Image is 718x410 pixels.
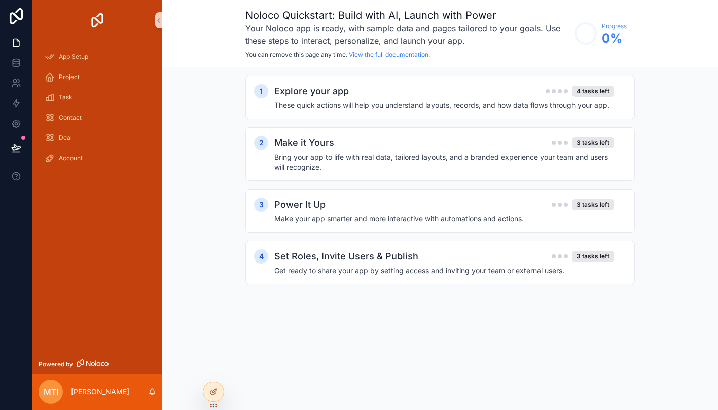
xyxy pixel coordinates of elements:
[59,114,82,122] span: Contact
[39,149,156,167] a: Account
[89,12,105,28] img: App logo
[59,73,80,81] span: Project
[39,108,156,127] a: Contact
[59,154,83,162] span: Account
[32,355,162,374] a: Powered by
[59,53,88,61] span: App Setup
[39,68,156,86] a: Project
[39,48,156,66] a: App Setup
[602,30,627,47] span: 0 %
[349,51,430,58] a: View the full documentation.
[39,129,156,147] a: Deal
[32,41,162,180] div: scrollable content
[59,93,73,101] span: Task
[71,387,129,397] p: [PERSON_NAME]
[59,134,72,142] span: Deal
[245,51,347,58] span: You can remove this page any time.
[39,88,156,106] a: Task
[245,8,569,22] h1: Noloco Quickstart: Build with AI, Launch with Power
[39,360,73,368] span: Powered by
[44,386,58,398] span: MTI
[245,22,569,47] h3: Your Noloco app is ready, with sample data and pages tailored to your goals. Use these steps to i...
[602,22,627,30] span: Progress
